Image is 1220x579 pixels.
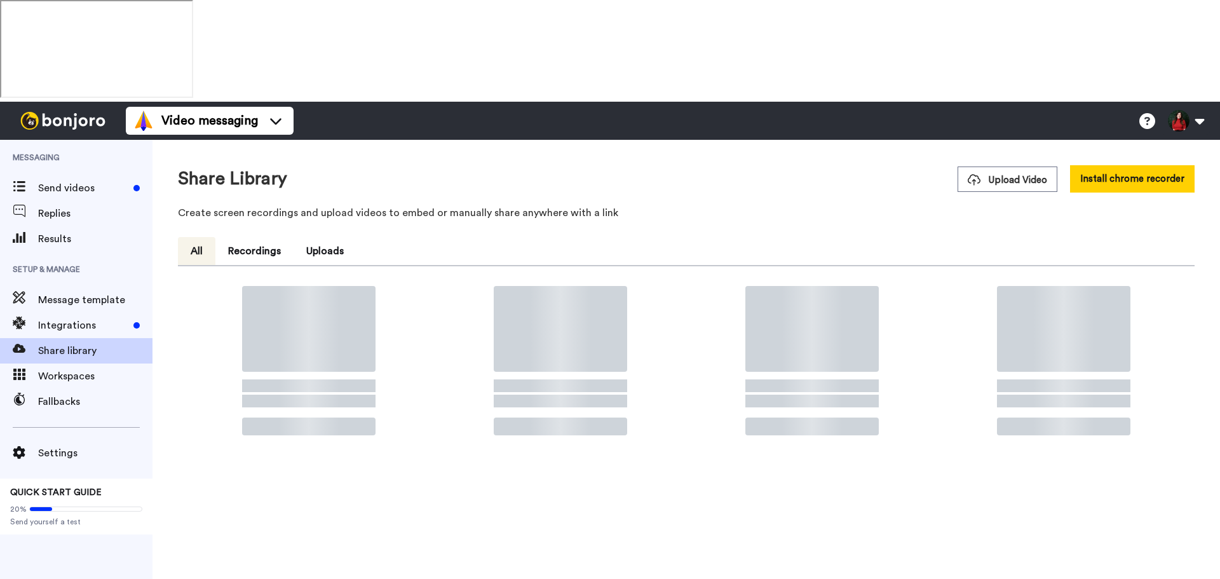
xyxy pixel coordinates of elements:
span: Message template [38,292,152,308]
span: Replies [38,206,152,221]
button: Install chrome recorder [1070,165,1195,193]
span: 20% [10,504,27,514]
button: Upload Video [958,167,1057,192]
img: bj-logo-header-white.svg [15,112,111,130]
span: Settings [38,446,152,461]
img: vm-color.svg [133,111,154,131]
span: Send videos [38,181,128,196]
span: Results [38,231,152,247]
span: Integrations [38,318,128,333]
span: Send yourself a test [10,517,142,527]
button: All [178,237,215,265]
span: Share library [38,343,152,358]
span: Workspaces [38,369,152,384]
p: Create screen recordings and upload videos to embed or manually share anywhere with a link [178,205,1195,221]
span: QUICK START GUIDE [10,488,102,497]
button: Uploads [294,237,356,265]
button: Recordings [215,237,294,265]
span: Fallbacks [38,394,152,409]
span: Video messaging [161,112,258,130]
span: Upload Video [968,174,1047,187]
h1: Share Library [178,169,287,189]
